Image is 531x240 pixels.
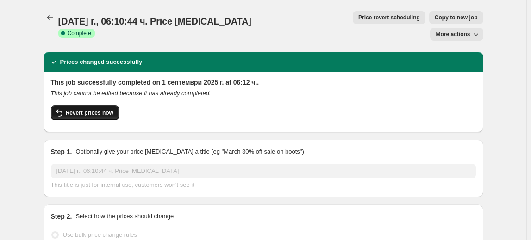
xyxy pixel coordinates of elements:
[51,212,72,221] h2: Step 2.
[51,90,211,97] i: This job cannot be edited because it has already completed.
[75,212,174,221] p: Select how the prices should change
[44,11,56,24] button: Price change jobs
[68,30,91,37] span: Complete
[75,147,304,156] p: Optionally give your price [MEDICAL_DATA] a title (eg "March 30% off sale on boots")
[430,28,483,41] button: More actions
[353,11,425,24] button: Price revert scheduling
[358,14,420,21] span: Price revert scheduling
[51,105,119,120] button: Revert prices now
[60,57,143,67] h2: Prices changed successfully
[436,31,470,38] span: More actions
[51,181,194,188] span: This title is just for internal use, customers won't see it
[51,147,72,156] h2: Step 1.
[58,16,251,26] span: [DATE] г., 06:10:44 ч. Price [MEDICAL_DATA]
[429,11,483,24] button: Copy to new job
[63,231,137,238] span: Use bulk price change rules
[51,164,476,178] input: 30% off holiday sale
[66,109,113,117] span: Revert prices now
[51,78,476,87] h2: This job successfully completed on 1 септември 2025 г. at 06:12 ч..
[435,14,478,21] span: Copy to new job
